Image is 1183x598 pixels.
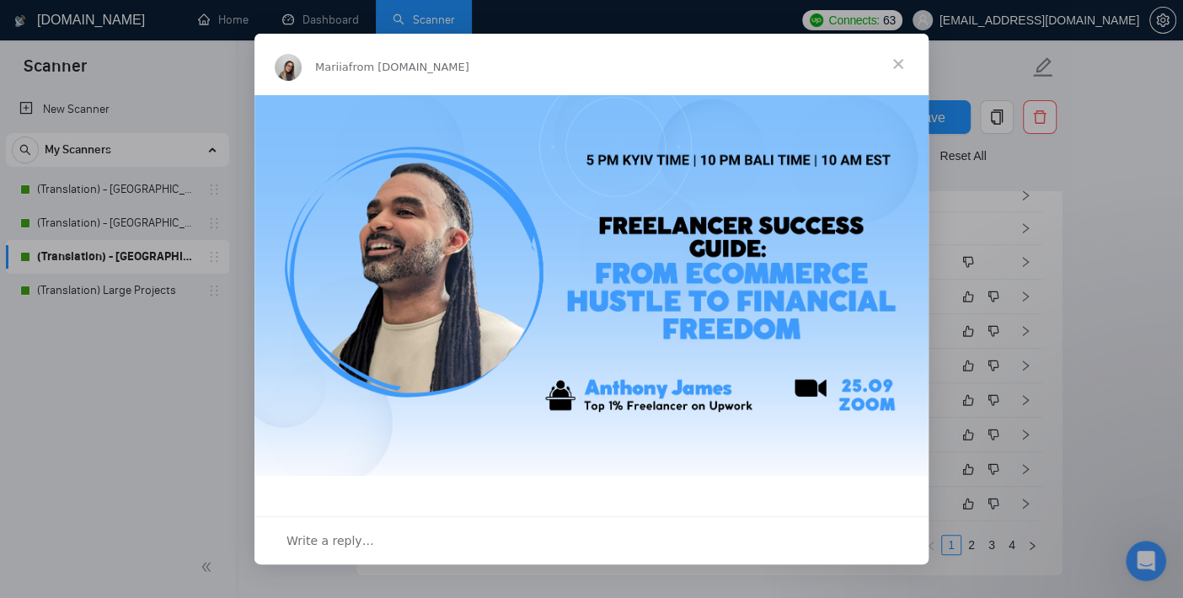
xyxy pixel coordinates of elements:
span: Mariia [315,61,349,73]
span: Write a reply… [286,530,374,552]
span: from [DOMAIN_NAME] [349,61,469,73]
img: Profile image for Mariia [275,54,302,81]
span: Close [868,34,929,94]
div: Open conversation and reply [254,516,929,564]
